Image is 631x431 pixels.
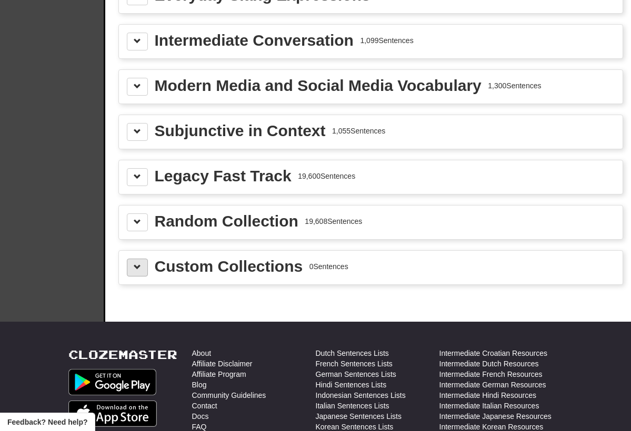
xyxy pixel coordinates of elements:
a: French Sentences Lists [316,358,393,369]
a: Hindi Sentences Lists [316,379,387,390]
a: Clozemaster [68,348,177,361]
a: About [192,348,212,358]
div: 19,608 Sentences [305,216,362,227]
a: Contact [192,401,217,411]
a: Intermediate Hindi Resources [439,390,536,401]
div: 1,055 Sentences [332,126,385,136]
div: Legacy Fast Track [155,168,292,184]
span: Open feedback widget [7,417,87,427]
div: Intermediate Conversation [155,33,354,48]
a: Indonesian Sentences Lists [316,390,406,401]
a: Intermediate German Resources [439,379,546,390]
div: 0 Sentences [309,261,348,272]
a: German Sentences Lists [316,369,396,379]
div: Modern Media and Social Media Vocabulary [155,78,482,94]
a: Intermediate Dutch Resources [439,358,539,369]
a: Dutch Sentences Lists [316,348,389,358]
a: Intermediate French Resources [439,369,543,379]
div: Random Collection [155,213,298,229]
div: 1,099 Sentences [360,35,413,46]
img: Get it on Google Play [68,369,157,395]
a: Docs [192,411,209,422]
a: Intermediate Italian Resources [439,401,539,411]
a: Community Guidelines [192,390,266,401]
a: Japanese Sentences Lists [316,411,402,422]
div: Custom Collections [155,259,303,274]
img: Get it on App Store [68,401,157,427]
div: 19,600 Sentences [298,171,355,181]
a: Intermediate Croatian Resources [439,348,547,358]
a: Italian Sentences Lists [316,401,389,411]
div: 1,300 Sentences [488,80,541,91]
a: Affiliate Disclaimer [192,358,253,369]
div: Subjunctive in Context [155,123,326,139]
a: Blog [192,379,207,390]
a: Intermediate Japanese Resources [439,411,552,422]
a: Affiliate Program [192,369,246,379]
